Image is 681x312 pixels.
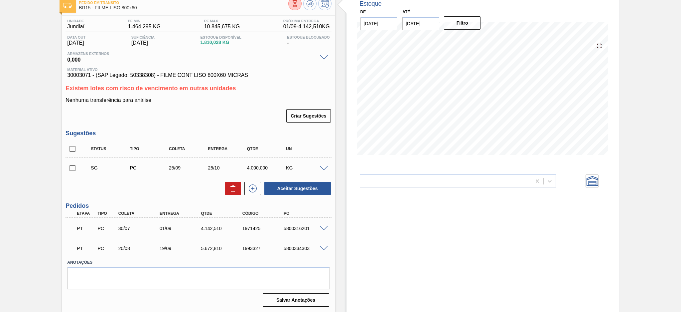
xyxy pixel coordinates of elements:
button: Filtro [444,16,481,30]
div: Tipo [128,147,172,151]
div: Pedido em Trânsito [75,221,97,236]
div: 5.672,810 [199,246,246,251]
div: 25/09/2025 [167,165,211,170]
div: Entrega [206,147,250,151]
span: Material ativo [67,68,330,72]
div: 01/09/2025 [158,226,204,231]
div: PO [282,211,329,216]
label: Até [402,10,410,14]
label: Anotações [67,258,330,267]
div: 19/09/2025 [158,246,204,251]
span: Estoque Disponível [200,35,241,39]
span: Jundiaí [67,24,84,30]
span: PE MIN [128,19,161,23]
div: 4.142,510 [199,226,246,231]
span: Data out [67,35,85,39]
span: [DATE] [67,40,85,46]
div: Tipo [96,211,117,216]
div: 1971425 [241,226,287,231]
span: Unidade [67,19,84,23]
div: Status [89,147,133,151]
div: Qtde [245,147,289,151]
div: 25/10/2025 [206,165,250,170]
img: Ícone [64,3,72,8]
h3: Sugestões [66,130,331,137]
div: Entrega [158,211,204,216]
button: Salvar Anotações [263,293,329,307]
div: Sugestão Criada [89,165,133,170]
h3: Pedidos [66,202,331,209]
p: PT [77,246,95,251]
div: Nova sugestão [241,182,261,195]
span: 10.845,675 KG [204,24,240,30]
span: 30003071 - (SAP Legado: 50338308) - FILME CONT LISO 800X60 MICRAS [67,72,330,78]
div: Código [241,211,287,216]
div: Pedido de Compra [128,165,172,170]
div: Pedido de Compra [96,246,117,251]
p: Nenhuma transferência para análise [66,97,331,103]
button: Aceitar Sugestões [264,182,331,195]
span: BR15 - FILME LISO 800x60 [79,5,288,10]
div: Pedido em Trânsito [75,241,97,256]
div: 1993327 [241,246,287,251]
div: UN [284,147,328,151]
span: 1.464,295 KG [128,24,161,30]
span: Existem lotes com risco de vencimento em outras unidades [66,85,236,92]
span: [DATE] [131,40,155,46]
span: Suficiência [131,35,155,39]
p: PT [77,226,95,231]
div: 20/08/2025 [117,246,163,251]
span: Próxima Entrega [283,19,330,23]
input: dd/mm/yyyy [360,17,397,30]
span: Armazéns externos [67,52,316,56]
div: Coleta [167,147,211,151]
div: 4.000,000 [245,165,289,170]
div: Qtde [199,211,246,216]
div: - [285,35,331,46]
span: Estoque Bloqueado [287,35,330,39]
div: Criar Sugestões [287,109,331,123]
button: Criar Sugestões [286,109,331,123]
span: PE MAX [204,19,240,23]
span: Pedido em Trânsito [79,1,288,5]
div: Aceitar Sugestões [261,181,332,196]
div: 5800316201 [282,226,329,231]
div: Excluir Sugestões [222,182,241,195]
input: dd/mm/yyyy [402,17,439,30]
span: 0,000 [67,56,316,62]
div: Estoque [360,0,382,7]
span: 01/09 - 4.142,510 KG [283,24,330,30]
div: Coleta [117,211,163,216]
div: Etapa [75,211,97,216]
div: 5800334303 [282,246,329,251]
div: 30/07/2025 [117,226,163,231]
div: Pedido de Compra [96,226,117,231]
div: KG [284,165,328,170]
span: 1.810,028 KG [200,40,241,45]
label: De [360,10,366,14]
